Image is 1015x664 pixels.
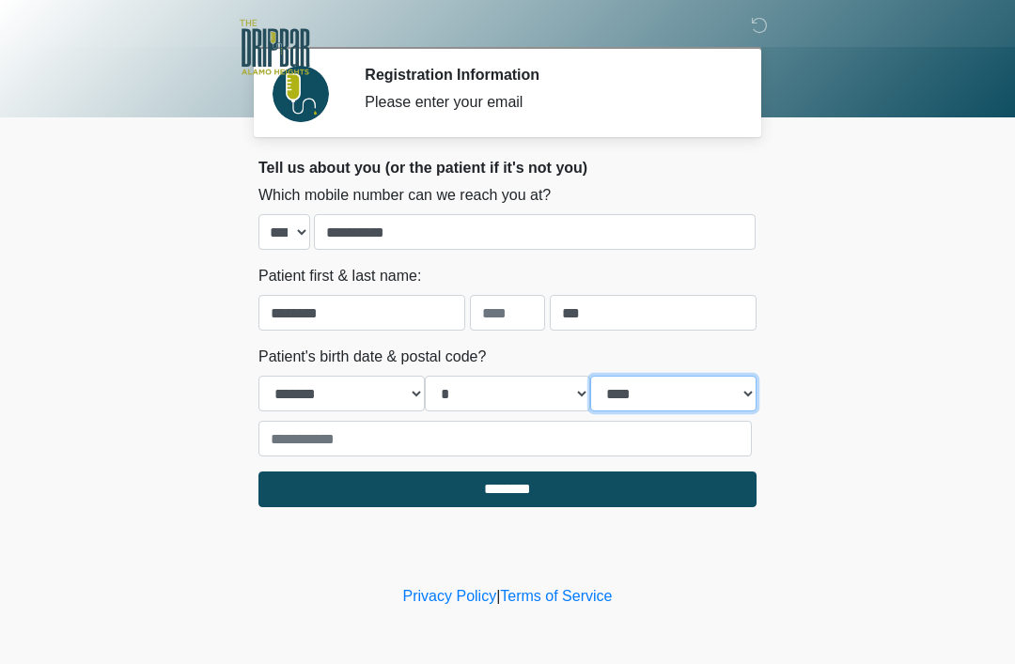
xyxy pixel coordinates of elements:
label: Patient first & last name: [258,265,421,287]
label: Which mobile number can we reach you at? [258,184,551,207]
img: The DRIPBaR - Alamo Heights Logo [240,14,310,81]
div: Please enter your email [365,91,728,114]
label: Patient's birth date & postal code? [258,346,486,368]
a: | [496,588,500,604]
a: Terms of Service [500,588,612,604]
a: Privacy Policy [403,588,497,604]
h2: Tell us about you (or the patient if it's not you) [258,159,757,177]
